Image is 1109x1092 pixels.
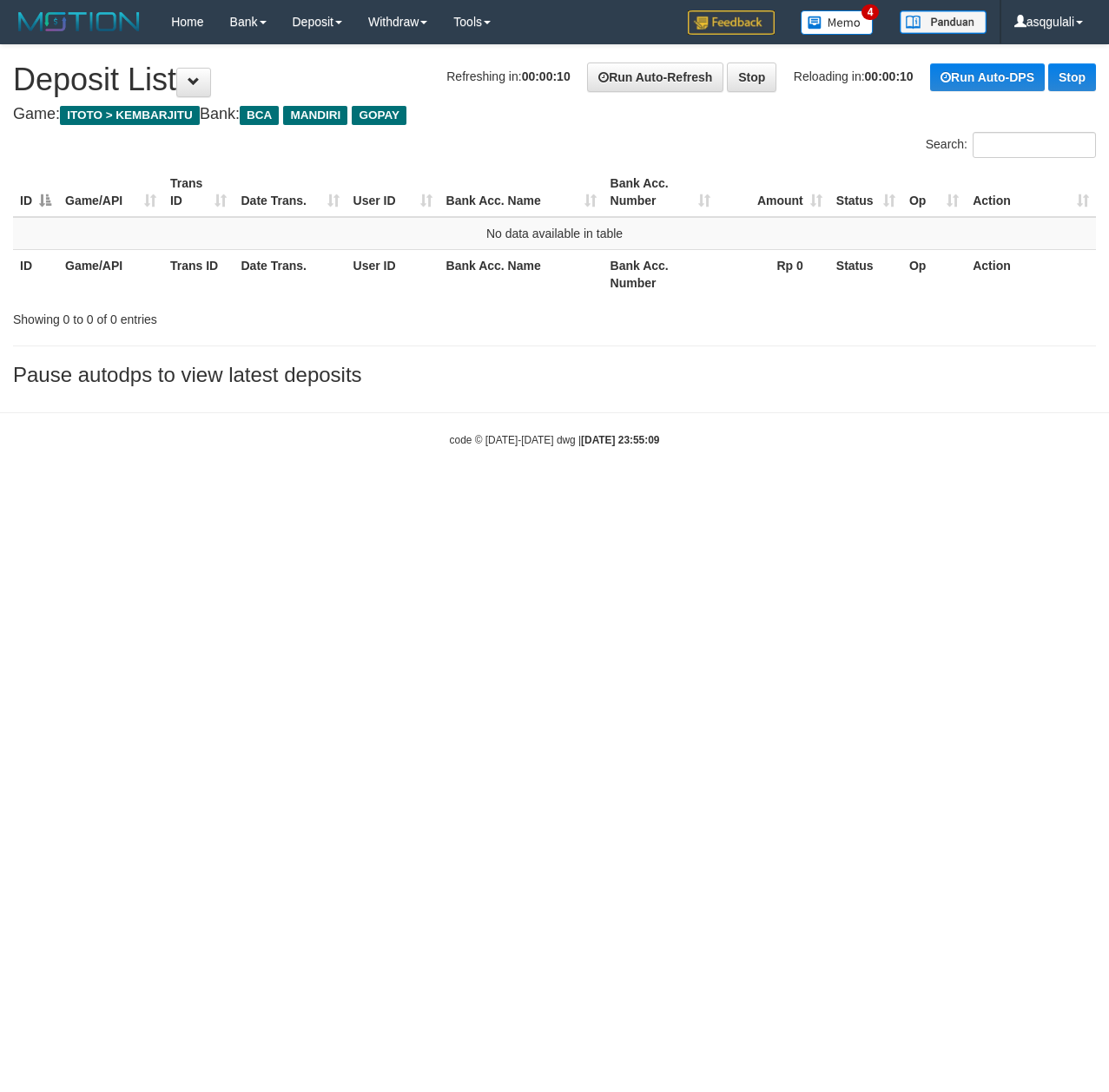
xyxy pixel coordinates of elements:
[717,249,829,299] th: Rp 0
[794,69,914,83] span: Reloading in:
[347,168,439,217] th: User ID: activate to sort column ascending
[829,249,902,299] th: Status
[581,434,659,446] strong: [DATE] 23:55:09
[865,69,914,83] strong: 00:00:10
[58,249,163,299] th: Game/API
[347,249,439,299] th: User ID
[13,168,58,217] th: ID: activate to sort column descending
[604,168,717,217] th: Bank Acc. Number: activate to sort column ascending
[240,106,279,125] span: BCA
[522,69,571,83] strong: 00:00:10
[604,249,717,299] th: Bank Acc. Number
[13,249,58,299] th: ID
[930,63,1045,91] a: Run Auto-DPS
[861,4,880,20] span: 4
[439,168,604,217] th: Bank Acc. Name: activate to sort column ascending
[60,106,200,125] span: ITOTO > KEMBARJITU
[283,106,347,125] span: MANDIRI
[973,132,1096,158] input: Search:
[902,168,966,217] th: Op: activate to sort column ascending
[801,10,874,35] img: Button%20Memo.svg
[163,249,234,299] th: Trans ID
[450,434,660,446] small: code © [DATE]-[DATE] dwg |
[446,69,570,83] span: Refreshing in:
[829,168,902,217] th: Status: activate to sort column ascending
[688,10,775,35] img: Feedback.jpg
[717,168,829,217] th: Amount: activate to sort column ascending
[13,9,145,35] img: MOTION_logo.png
[13,62,1096,97] h1: Deposit List
[13,217,1096,250] td: No data available in table
[352,106,406,125] span: GOPAY
[900,10,987,34] img: panduan.png
[966,168,1096,217] th: Action: activate to sort column ascending
[234,168,346,217] th: Date Trans.: activate to sort column ascending
[926,132,1096,158] label: Search:
[234,249,346,299] th: Date Trans.
[58,168,163,217] th: Game/API: activate to sort column ascending
[1048,63,1096,91] a: Stop
[163,168,234,217] th: Trans ID: activate to sort column ascending
[587,62,723,92] a: Run Auto-Refresh
[13,304,449,328] div: Showing 0 to 0 of 0 entries
[902,249,966,299] th: Op
[439,249,604,299] th: Bank Acc. Name
[13,106,1096,123] h4: Game: Bank:
[13,364,1096,386] h3: Pause autodps to view latest deposits
[727,62,776,92] a: Stop
[966,249,1096,299] th: Action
